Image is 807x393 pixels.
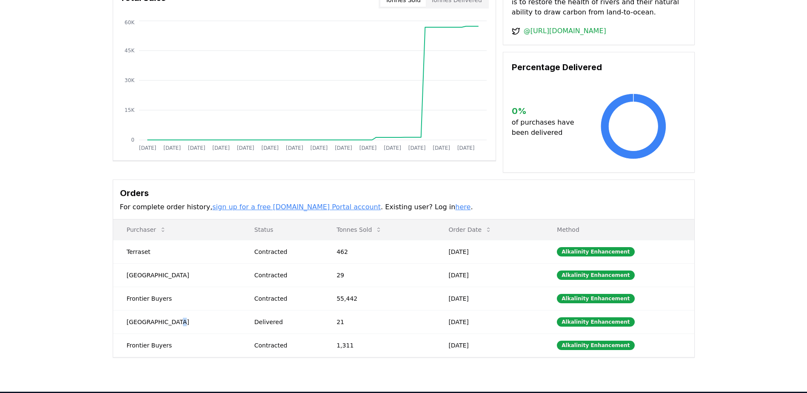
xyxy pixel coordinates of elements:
div: Contracted [254,271,316,279]
tspan: 0 [131,137,134,143]
p: For complete order history, . Existing user? Log in . [120,202,687,212]
td: 1,311 [323,333,435,357]
div: Delivered [254,318,316,326]
div: Alkalinity Enhancement [557,294,634,303]
tspan: [DATE] [212,145,230,151]
h3: 0 % [512,105,581,117]
tspan: [DATE] [433,145,450,151]
tspan: [DATE] [457,145,474,151]
td: 462 [323,240,435,263]
a: @[URL][DOMAIN_NAME] [524,26,606,36]
tspan: 30K [124,77,134,83]
a: here [455,203,471,211]
div: Contracted [254,248,316,256]
div: Alkalinity Enhancement [557,247,634,256]
td: 55,442 [323,287,435,310]
p: of purchases have been delivered [512,117,581,138]
div: Contracted [254,294,316,303]
tspan: [DATE] [359,145,376,151]
td: Terraset [113,240,241,263]
tspan: 45K [124,48,134,54]
tspan: [DATE] [335,145,352,151]
tspan: [DATE] [188,145,205,151]
p: Status [248,225,316,234]
tspan: [DATE] [237,145,254,151]
td: 29 [323,263,435,287]
tspan: [DATE] [286,145,303,151]
button: Tonnes Sold [330,221,389,238]
h3: Orders [120,187,687,199]
button: Order Date [442,221,499,238]
td: [DATE] [435,240,543,263]
td: 21 [323,310,435,333]
button: Purchaser [120,221,173,238]
tspan: [DATE] [139,145,156,151]
div: Alkalinity Enhancement [557,341,634,350]
td: [DATE] [435,310,543,333]
a: sign up for a free [DOMAIN_NAME] Portal account [212,203,381,211]
div: Alkalinity Enhancement [557,271,634,280]
td: Frontier Buyers [113,333,241,357]
td: [DATE] [435,287,543,310]
td: [GEOGRAPHIC_DATA] [113,263,241,287]
p: Method [550,225,687,234]
td: [DATE] [435,333,543,357]
td: [GEOGRAPHIC_DATA] [113,310,241,333]
div: Alkalinity Enhancement [557,317,634,327]
td: Frontier Buyers [113,287,241,310]
tspan: 15K [124,107,134,113]
h3: Percentage Delivered [512,61,686,74]
tspan: [DATE] [163,145,181,151]
tspan: [DATE] [310,145,328,151]
div: Contracted [254,341,316,350]
tspan: [DATE] [384,145,401,151]
tspan: [DATE] [261,145,279,151]
tspan: [DATE] [408,145,425,151]
tspan: 60K [124,20,134,26]
td: [DATE] [435,263,543,287]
